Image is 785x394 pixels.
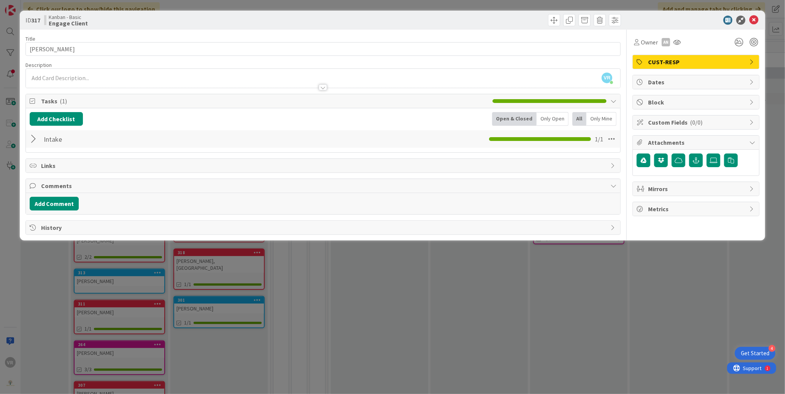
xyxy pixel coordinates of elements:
[16,1,35,10] span: Support
[60,97,67,105] span: ( 1 )
[648,204,745,214] span: Metrics
[41,97,489,106] span: Tasks
[586,112,617,126] div: Only Mine
[41,181,607,190] span: Comments
[595,134,603,144] span: 1 / 1
[537,112,569,126] div: Only Open
[49,20,88,26] b: Engage Client
[662,38,670,46] div: AN
[769,345,775,352] div: 4
[735,347,775,360] div: Open Get Started checklist, remaining modules: 4
[648,57,745,66] span: CUST-RESP
[690,119,702,126] span: ( 0/0 )
[648,138,745,147] span: Attachments
[30,197,79,210] button: Add Comment
[41,161,607,170] span: Links
[49,14,88,20] span: Kanban - Basic
[648,98,745,107] span: Block
[741,350,769,357] div: Get Started
[602,73,612,83] span: VR
[25,42,621,56] input: type card name here...
[41,223,607,232] span: History
[648,118,745,127] span: Custom Fields
[41,132,212,146] input: Add Checklist...
[25,16,40,25] span: ID
[25,62,52,68] span: Description
[641,38,658,47] span: Owner
[648,78,745,87] span: Dates
[30,112,83,126] button: Add Checklist
[648,184,745,193] span: Mirrors
[572,112,586,126] div: All
[25,35,35,42] label: Title
[40,3,41,9] div: 1
[492,112,537,126] div: Open & Closed
[31,16,40,24] b: 317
